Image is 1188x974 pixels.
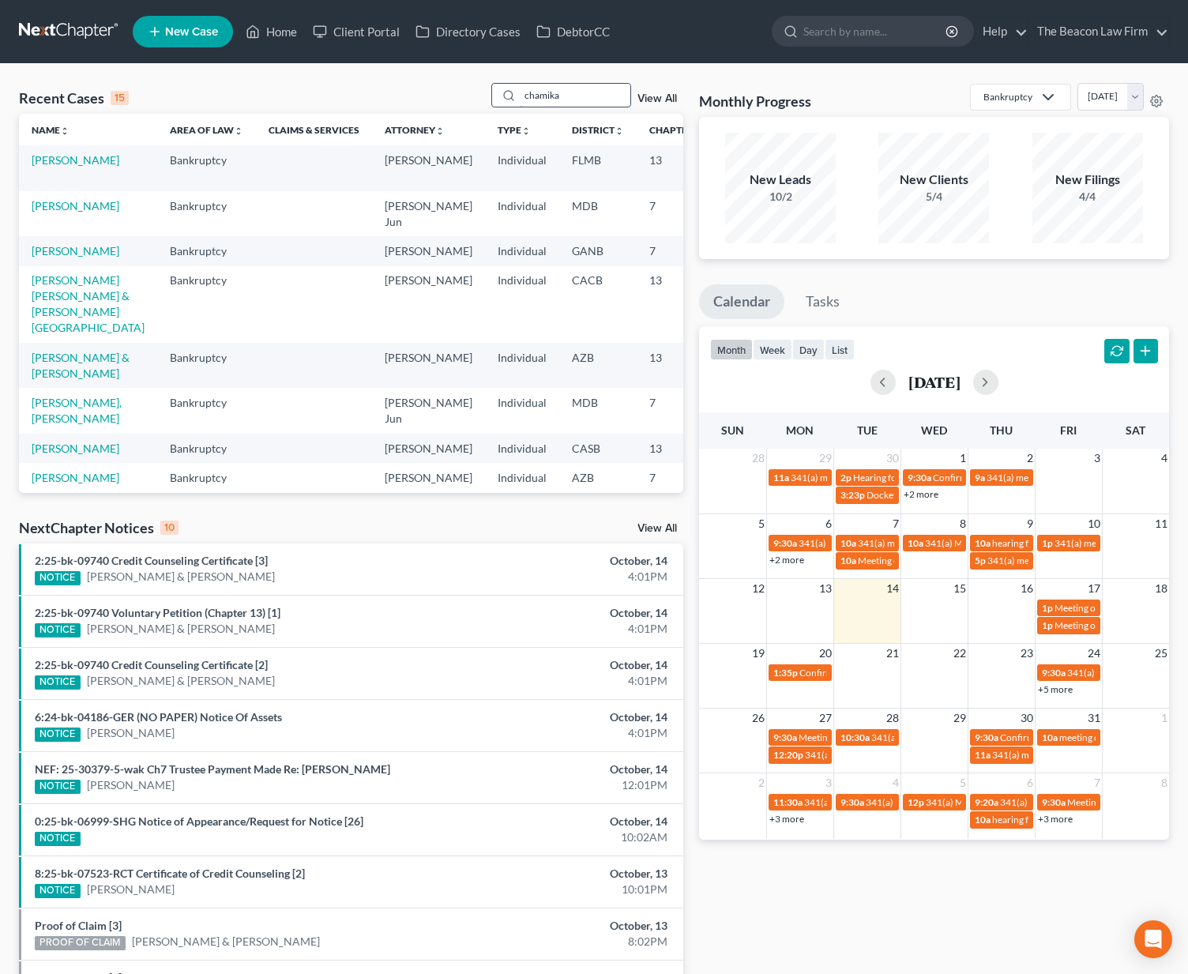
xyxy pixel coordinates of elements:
td: Bankruptcy [157,191,256,236]
td: Individual [485,434,559,463]
a: View All [637,93,677,104]
div: New Leads [725,171,836,189]
a: [PERSON_NAME], [PERSON_NAME] [32,396,122,425]
div: NOTICE [35,675,81,690]
td: Bankruptcy [157,236,256,265]
div: Recent Cases [19,88,129,107]
span: 9:30a [1042,667,1066,679]
span: hearing for [PERSON_NAME] [992,814,1114,825]
span: New Case [165,26,218,38]
div: 15 [111,91,129,105]
span: 341(a) meeting for [PERSON_NAME] [804,796,957,808]
span: 341(a) meeting for [PERSON_NAME] [871,731,1024,743]
span: 5 [958,773,968,792]
span: 12p [908,796,924,808]
span: 23 [1019,644,1035,663]
td: CASB [559,434,637,463]
td: 13 [637,266,716,343]
span: 8 [958,514,968,533]
span: 341(a) Meeting for [PERSON_NAME] [926,796,1079,808]
a: Attorneyunfold_more [385,124,445,136]
span: 1 [958,449,968,468]
span: 11a [773,472,789,483]
td: 7 [637,463,716,508]
td: [PERSON_NAME] Jun [372,191,485,236]
span: hearing for [PERSON_NAME] [992,537,1114,549]
a: Proof of Claim [3] [35,919,122,932]
div: October, 14 [467,605,667,621]
i: unfold_more [234,126,243,136]
td: AZB [559,343,637,388]
span: Meeting of Creditors for [PERSON_NAME] & [PERSON_NAME] [858,555,1117,566]
input: Search by name... [803,17,948,46]
button: day [792,339,825,360]
span: 9:30a [908,472,931,483]
span: Sun [721,423,744,437]
span: 13 [818,579,833,598]
a: Calendar [699,284,784,319]
span: 24 [1086,644,1102,663]
span: 341(a) meeting for [PERSON_NAME] [866,796,1018,808]
a: Help [975,17,1028,46]
td: Individual [485,145,559,190]
a: Typeunfold_more [498,124,531,136]
div: NextChapter Notices [19,518,179,537]
td: 7 [637,191,716,236]
div: PROOF OF CLAIM [35,936,126,950]
i: unfold_more [521,126,531,136]
span: 341(a) meeting for [PERSON_NAME] [791,472,943,483]
span: 10a [975,814,991,825]
a: The Beacon Law Firm [1029,17,1168,46]
span: 10 [1086,514,1102,533]
span: 30 [885,449,900,468]
span: 10a [840,555,856,566]
span: 10a [908,537,923,549]
span: 341(a) meeting for [PERSON_NAME] [987,472,1139,483]
td: 7 [637,388,716,433]
span: 1:35p [773,667,798,679]
i: unfold_more [435,126,445,136]
span: 27 [818,709,833,728]
div: 8:02PM [467,934,667,950]
span: 1 [1160,709,1169,728]
span: 9a [975,472,985,483]
span: 28 [750,449,766,468]
td: Individual [485,236,559,265]
div: October, 14 [467,657,667,673]
span: 10a [975,537,991,549]
td: Bankruptcy [157,434,256,463]
a: [PERSON_NAME] [PERSON_NAME] & [PERSON_NAME][GEOGRAPHIC_DATA] [32,273,145,334]
a: [PERSON_NAME] [87,725,175,741]
span: 9:30a [1042,796,1066,808]
td: Individual [485,343,559,388]
span: 7 [891,514,900,533]
span: 10:30a [840,731,870,743]
span: Thu [990,423,1013,437]
span: 22 [952,644,968,663]
div: NOTICE [35,571,81,585]
span: 1p [1042,537,1053,549]
td: Individual [485,388,559,433]
span: 4 [891,773,900,792]
div: NOTICE [35,780,81,794]
span: 341(a) Meeting for [PERSON_NAME] [925,537,1078,549]
div: 12:01PM [467,777,667,793]
span: 9:30a [975,731,998,743]
span: 16 [1019,579,1035,598]
td: Individual [485,191,559,236]
div: 4:01PM [467,673,667,689]
span: 26 [750,709,766,728]
a: Area of Lawunfold_more [170,124,243,136]
h3: Monthly Progress [699,92,811,111]
a: 0:25-bk-06999-SHG Notice of Appearance/Request for Notice [26] [35,814,363,828]
div: NOTICE [35,884,81,898]
button: list [825,339,855,360]
span: 29 [952,709,968,728]
span: 7 [1092,773,1102,792]
a: 8:25-bk-07523-RCT Certificate of Credit Counseling [2] [35,867,305,880]
div: October, 14 [467,762,667,777]
span: 2p [840,472,852,483]
div: 10:02AM [467,829,667,845]
a: [PERSON_NAME] & [PERSON_NAME] [87,569,275,585]
td: GANB [559,236,637,265]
